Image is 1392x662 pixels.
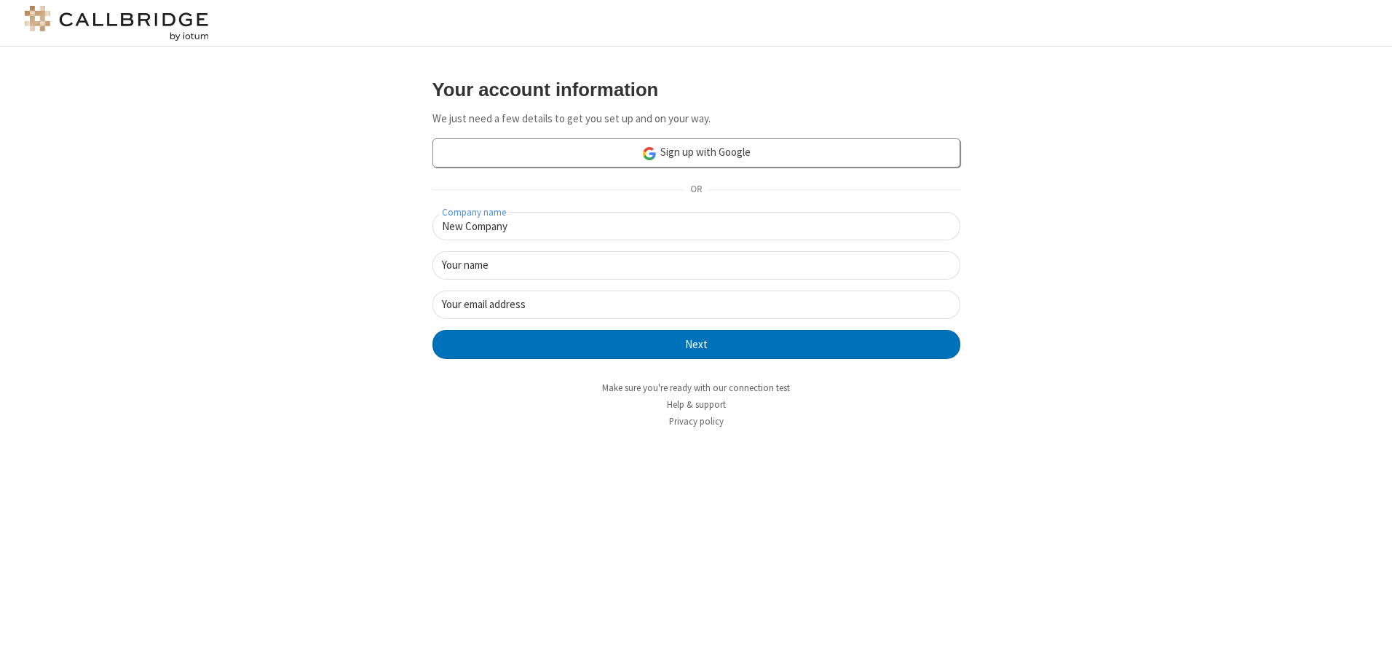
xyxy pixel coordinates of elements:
img: logo@2x.png [22,6,211,41]
a: Help & support [667,398,726,411]
input: Your name [432,251,960,280]
h3: Your account information [432,79,960,100]
input: Company name [432,212,960,240]
a: Privacy policy [669,415,724,427]
span: OR [684,180,708,200]
a: Sign up with Google [432,138,960,168]
button: Next [432,330,960,359]
img: google-icon.png [641,146,657,162]
a: Make sure you're ready with our connection test [602,382,790,394]
p: We just need a few details to get you set up and on your way. [432,111,960,127]
input: Your email address [432,291,960,319]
